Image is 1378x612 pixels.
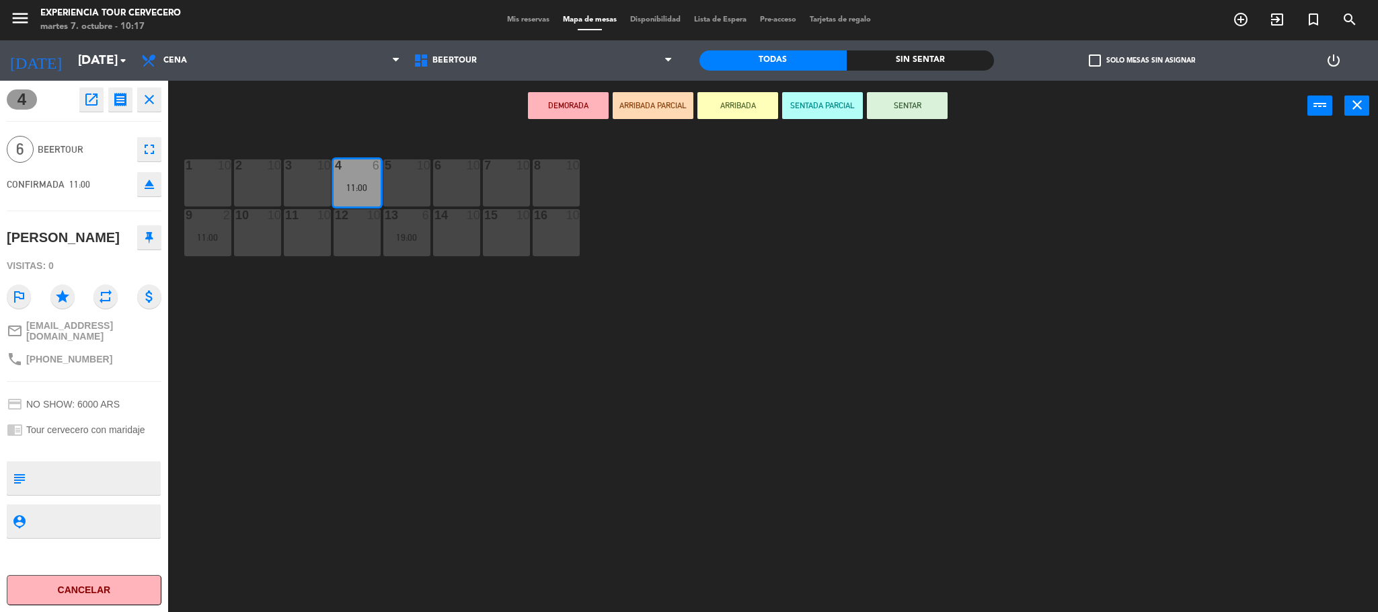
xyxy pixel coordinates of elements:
span: Lista de Espera [687,16,753,24]
div: 6 [373,159,381,171]
div: Experiencia Tour Cervecero [40,7,181,20]
button: power_input [1307,95,1332,116]
button: SENTADA PARCIAL [782,92,863,119]
div: [PERSON_NAME] [7,227,120,249]
i: arrow_drop_down [115,52,131,69]
i: chrome_reader_mode [7,422,23,438]
div: 14 [434,209,435,221]
i: receipt [112,91,128,108]
div: 3 [285,159,286,171]
div: 10 [566,209,580,221]
i: search [1342,11,1358,28]
button: menu [10,8,30,33]
button: close [1344,95,1369,116]
button: eject [137,172,161,196]
span: Mis reservas [500,16,556,24]
div: 11:00 [184,233,231,242]
div: 15 [484,209,485,221]
div: 10 [516,209,530,221]
div: 19:00 [383,233,430,242]
div: 10 [566,159,580,171]
div: Visitas: 0 [7,254,161,278]
button: receipt [108,87,132,112]
button: close [137,87,161,112]
i: outlined_flag [7,284,31,309]
button: Cancelar [7,575,161,605]
div: 7 [484,159,485,171]
a: mail_outline[EMAIL_ADDRESS][DOMAIN_NAME] [7,320,161,342]
span: Pre-acceso [753,16,803,24]
i: fullscreen [141,141,157,157]
span: Tarjetas de regalo [803,16,878,24]
span: Mapa de mesas [556,16,623,24]
div: 10 [268,209,281,221]
div: martes 7. octubre - 10:17 [40,20,181,34]
div: 11:00 [334,183,381,192]
button: open_in_new [79,87,104,112]
div: 8 [534,159,535,171]
button: ARRIBADA PARCIAL [613,92,693,119]
i: open_in_new [83,91,100,108]
button: DEMORADA [528,92,609,119]
i: eject [141,176,157,192]
div: 10 [417,159,430,171]
button: fullscreen [137,137,161,161]
span: 4 [7,89,37,110]
div: 10 [516,159,530,171]
div: 2 [235,159,236,171]
i: add_circle_outline [1233,11,1249,28]
span: 6 [7,136,34,163]
i: menu [10,8,30,28]
i: repeat [93,284,118,309]
div: 6 [422,209,430,221]
div: 10 [467,209,480,221]
div: 10 [268,159,281,171]
span: CONFIRMADA [7,179,65,190]
i: power_input [1312,97,1328,113]
i: star [50,284,75,309]
div: Sin sentar [847,50,994,71]
i: power_settings_new [1326,52,1342,69]
div: Todas [699,50,847,71]
div: 10 [235,209,236,221]
div: 6 [434,159,435,171]
div: 16 [534,209,535,221]
div: 10 [317,209,331,221]
i: exit_to_app [1269,11,1285,28]
i: mail_outline [7,323,23,339]
div: 2 [223,209,231,221]
div: 10 [317,159,331,171]
div: 10 [467,159,480,171]
div: 11 [285,209,286,221]
span: Beertour [432,56,477,65]
i: close [141,91,157,108]
span: 11:00 [69,179,90,190]
span: [EMAIL_ADDRESS][DOMAIN_NAME] [26,320,161,342]
i: credit_card [7,396,23,412]
span: check_box_outline_blank [1089,54,1101,67]
i: subject [11,471,26,486]
i: phone [7,351,23,367]
i: turned_in_not [1305,11,1322,28]
i: person_pin [11,514,26,529]
div: 10 [367,209,381,221]
div: 10 [218,159,231,171]
label: Solo mesas sin asignar [1089,54,1195,67]
i: close [1349,97,1365,113]
span: [PHONE_NUMBER] [26,354,112,365]
span: NO SHOW: 6000 ARS [26,399,120,410]
i: attach_money [137,284,161,309]
button: SENTAR [867,92,948,119]
span: Disponibilidad [623,16,687,24]
span: Tour cervecero con maridaje [26,424,145,435]
span: Cena [163,56,187,65]
button: ARRIBADA [697,92,778,119]
span: Beertour [38,142,130,157]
